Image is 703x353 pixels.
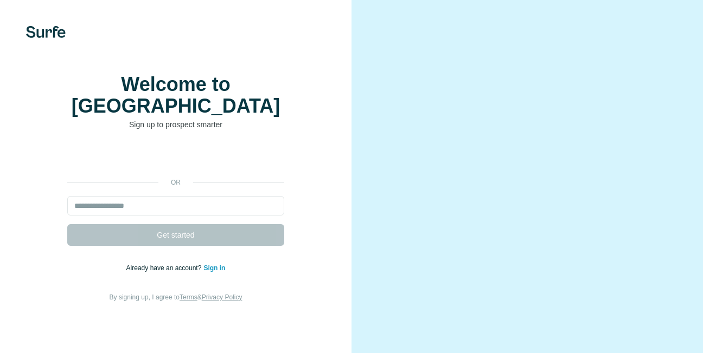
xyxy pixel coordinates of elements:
a: Sign in [203,264,225,272]
a: Terms [180,293,197,301]
p: Sign up to prospect smarter [67,119,284,130]
span: Already have an account? [126,264,204,272]
p: or [158,178,193,187]
a: Privacy Policy [202,293,242,301]
span: By signing up, I agree to & [110,293,242,301]
img: Surfe's logo [26,26,66,38]
iframe: Sign in with Google Button [62,146,290,170]
h1: Welcome to [GEOGRAPHIC_DATA] [67,74,284,117]
iframe: Sign in with Google Dialog [480,11,692,137]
